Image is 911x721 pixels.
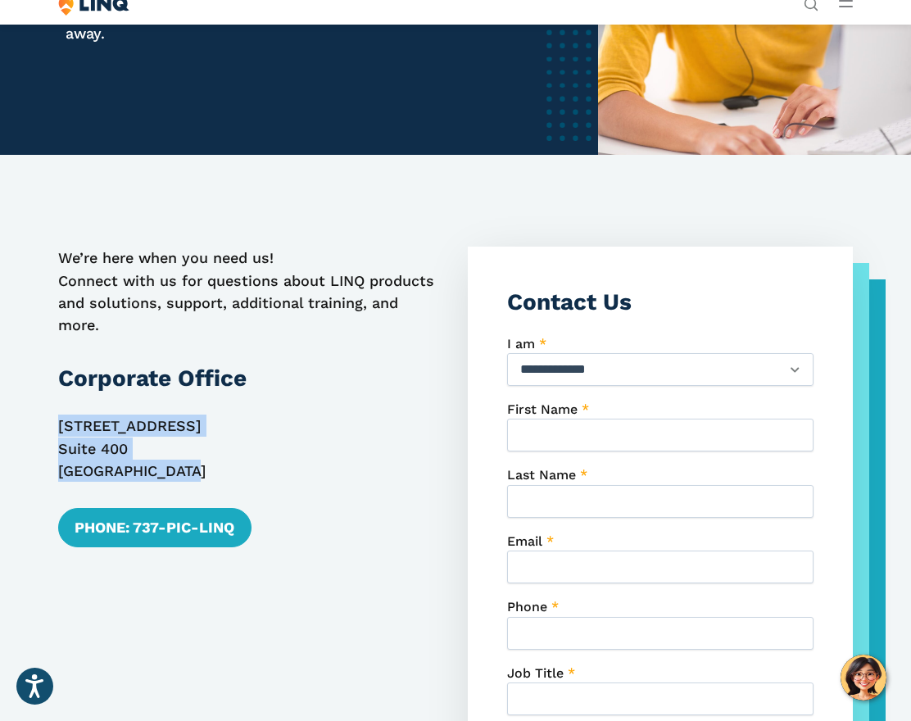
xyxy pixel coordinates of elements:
[58,415,443,482] p: [STREET_ADDRESS] Suite 400 [GEOGRAPHIC_DATA]
[58,362,443,395] h3: Corporate Office
[507,665,564,681] span: Job Title
[507,533,542,549] span: Email
[507,467,576,483] span: Last Name
[507,599,547,614] span: Phone
[507,401,578,417] span: First Name
[58,247,443,336] p: We’re here when you need us! Connect with us for questions about LINQ products and solutions, sup...
[58,508,251,547] a: Phone: 737-PIC-LINQ
[841,655,886,701] button: Hello, have a question? Let’s chat.
[507,286,814,319] h3: Contact Us
[507,336,535,351] span: I am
